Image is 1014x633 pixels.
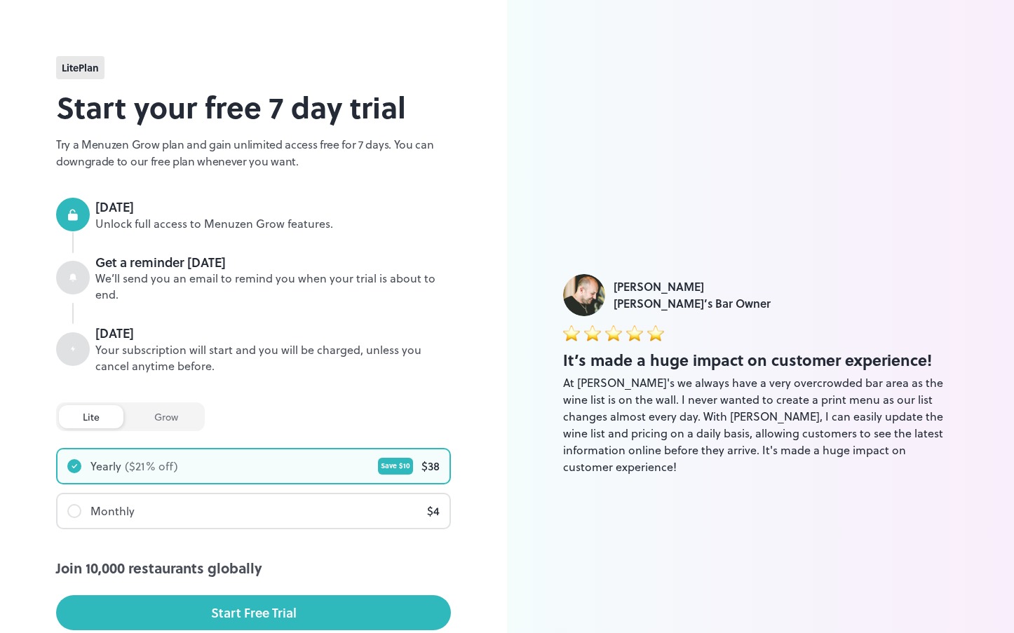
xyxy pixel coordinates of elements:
div: At [PERSON_NAME]'s we always have a very overcrowded bar area as the wine list is on the wall. I ... [563,374,958,475]
div: Join 10,000 restaurants globally [56,557,451,578]
div: grow [130,405,202,428]
div: $ 4 [427,503,440,519]
div: It’s made a huge impact on customer experience! [563,348,958,372]
div: [PERSON_NAME] [614,278,771,295]
div: Save $ 10 [378,458,413,475]
div: Your subscription will start and you will be charged, unless you cancel anytime before. [95,342,451,374]
div: Start Free Trial [211,602,297,623]
div: ($ 21 % off) [125,458,178,475]
div: [DATE] [95,198,451,216]
p: Try a Menuzen Grow plan and gain unlimited access free for 7 days. You can downgrade to our free ... [56,136,451,170]
div: Get a reminder [DATE] [95,253,451,271]
div: lite [59,405,123,428]
img: star [563,325,580,341]
div: Unlock full access to Menuzen Grow features. [95,216,451,232]
img: star [626,325,643,341]
div: We’ll send you an email to remind you when your trial is about to end. [95,271,451,303]
img: star [584,325,601,341]
img: star [605,325,622,341]
div: $ 38 [421,458,440,475]
h2: Start your free 7 day trial [56,85,451,129]
span: lite Plan [62,60,99,75]
div: Yearly [90,458,121,475]
div: Monthly [90,503,135,519]
div: [DATE] [95,324,451,342]
img: star [647,325,664,341]
img: Luke Foyle [563,274,605,316]
button: Start Free Trial [56,595,451,630]
div: [PERSON_NAME]’s Bar Owner [614,295,771,312]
